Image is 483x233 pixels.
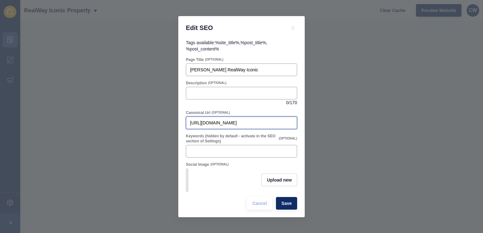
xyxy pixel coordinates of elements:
[210,162,229,167] span: (OPTIONAL)
[186,40,267,51] span: Tags available: , ,
[186,46,219,51] code: %post_content%
[186,81,207,86] label: Description
[276,197,297,210] button: Save
[186,110,210,115] label: Canonical Url
[186,24,281,32] h1: Edit SEO
[289,99,290,106] span: /
[279,136,297,141] span: (OPTIONAL)
[186,57,204,62] label: Page Title
[186,134,278,144] label: Keywords (hidden by default - activate in the SEO section of Settings)
[290,99,297,106] span: 170
[286,99,289,106] span: 0
[208,81,226,85] span: (OPTIONAL)
[281,200,292,206] span: Save
[205,57,223,62] span: (OPTIONAL)
[247,197,272,210] button: Cancel
[267,177,292,183] span: Upload new
[211,111,230,115] span: (OPTIONAL)
[186,162,209,167] label: Social Image
[215,40,239,45] code: %site_title%
[261,174,297,186] button: Upload new
[252,200,267,206] span: Cancel
[241,40,266,45] code: %post_title%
